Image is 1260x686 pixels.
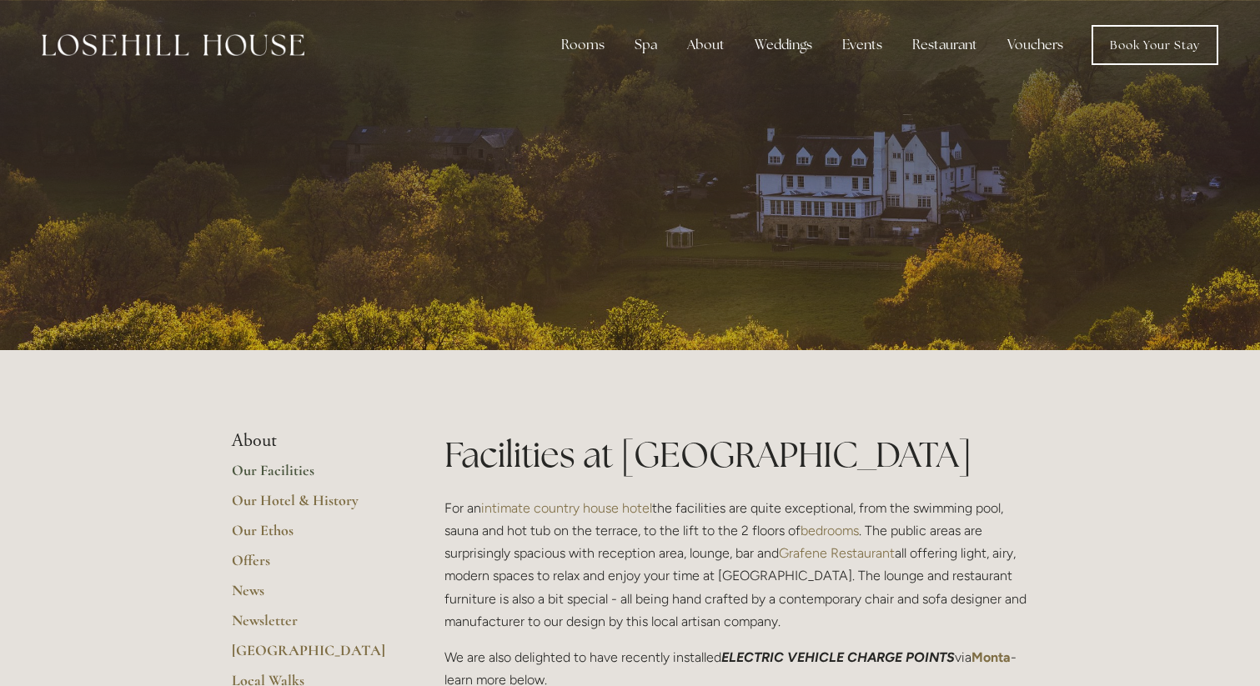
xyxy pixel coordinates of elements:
div: Restaurant [899,28,991,62]
a: [GEOGRAPHIC_DATA] [232,641,391,671]
img: Losehill House [42,34,304,56]
p: For an the facilities are quite exceptional, from the swimming pool, sauna and hot tub on the ter... [444,497,1029,633]
div: Events [829,28,896,62]
div: Weddings [741,28,826,62]
a: bedrooms [801,523,859,538]
div: Spa [621,28,670,62]
a: Newsletter [232,611,391,641]
a: Our Hotel & History [232,491,391,521]
em: ELECTRIC VEHICLE CHARGE POINTS [721,649,955,665]
div: About [674,28,738,62]
a: Vouchers [994,28,1077,62]
a: Our Ethos [232,521,391,551]
a: News [232,581,391,611]
a: Book Your Stay [1092,25,1218,65]
li: About [232,430,391,452]
a: Offers [232,551,391,581]
a: Grafene Restaurant [779,545,895,561]
a: Our Facilities [232,461,391,491]
a: intimate country house hotel [481,500,652,516]
a: Monta [971,649,1011,665]
h1: Facilities at [GEOGRAPHIC_DATA] [444,430,1029,479]
div: Rooms [548,28,618,62]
